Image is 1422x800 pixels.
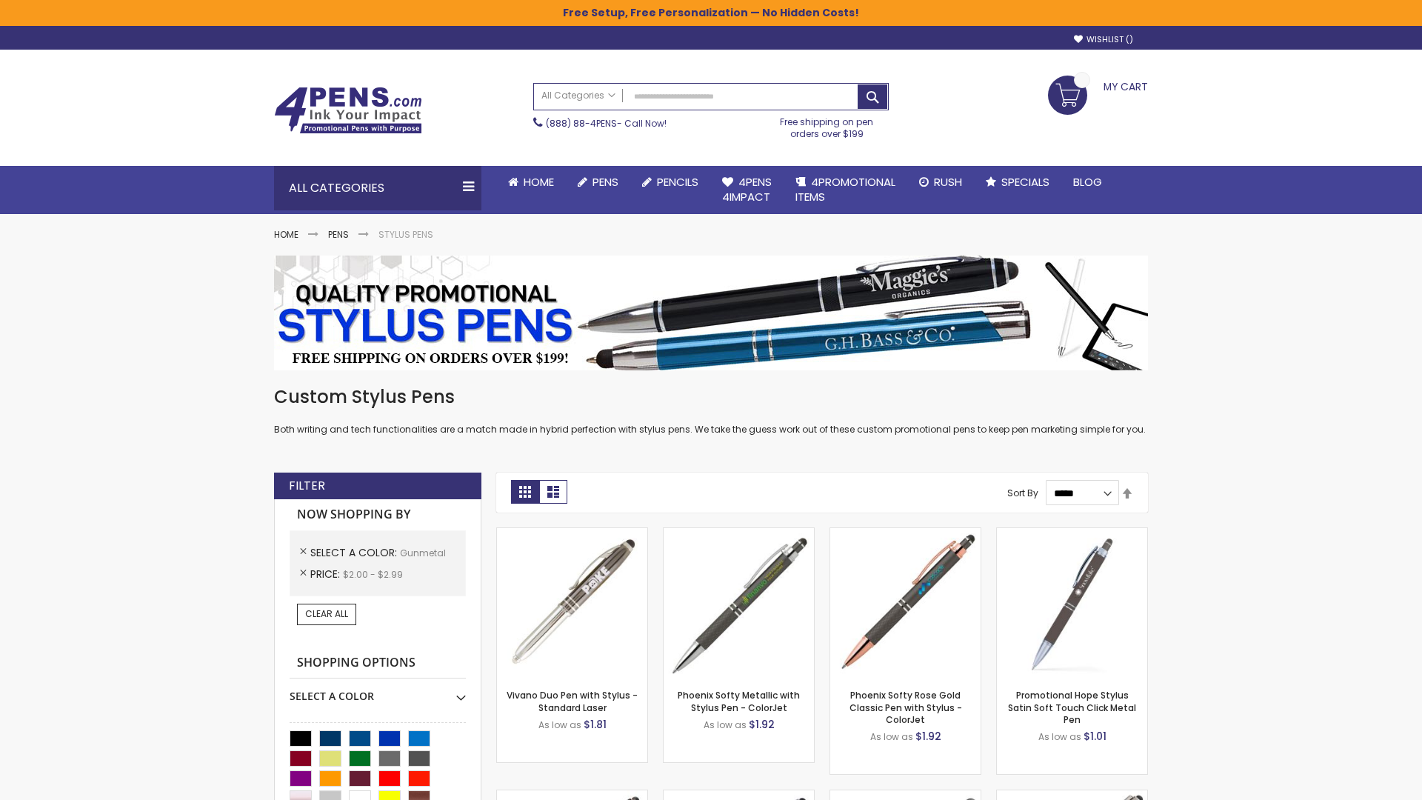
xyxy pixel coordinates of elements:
a: Home [496,166,566,199]
a: Rush [907,166,974,199]
a: Phoenix Softy Metallic with Stylus Pen - ColorJet-Gunmetal [664,527,814,540]
img: Promotional Hope Stylus Satin Soft Touch Click Metal Pen-Gunmetal [997,528,1147,679]
span: As low as [1038,730,1081,743]
span: As low as [538,719,581,731]
a: Blog [1061,166,1114,199]
a: Phoenix Softy Rose Gold Classic Pen with Stylus - ColorJet-Gunmetal [830,527,981,540]
span: $1.92 [915,729,941,744]
strong: Stylus Pens [378,228,433,241]
span: Blog [1073,174,1102,190]
span: 4Pens 4impact [722,174,772,204]
div: Select A Color [290,679,466,704]
a: (888) 88-4PENS [546,117,617,130]
a: Vivano Duo Pen with Stylus - Standard Laser-Gunmetal [497,527,647,540]
a: Promotional Hope Stylus Satin Soft Touch Click Metal Pen [1008,689,1136,725]
span: $1.92 [749,717,775,732]
strong: Shopping Options [290,647,466,679]
a: Wishlist [1074,34,1133,45]
span: $1.81 [584,717,607,732]
h1: Custom Stylus Pens [274,385,1148,409]
a: Promotional Hope Stylus Satin Soft Touch Click Metal Pen-Gunmetal [997,527,1147,540]
img: Vivano Duo Pen with Stylus - Standard Laser-Gunmetal [497,528,647,679]
a: Vivano Duo Pen with Stylus - Standard Laser [507,689,638,713]
span: 4PROMOTIONAL ITEMS [795,174,895,204]
div: Both writing and tech functionalities are a match made in hybrid perfection with stylus pens. We ... [274,385,1148,436]
span: Pencils [657,174,698,190]
img: Phoenix Softy Rose Gold Classic Pen with Stylus - ColorJet-Gunmetal [830,528,981,679]
strong: Grid [511,480,539,504]
span: Rush [934,174,962,190]
span: Gunmetal [400,547,446,559]
img: Phoenix Softy Metallic with Stylus Pen - ColorJet-Gunmetal [664,528,814,679]
span: $2.00 - $2.99 [343,568,403,581]
strong: Now Shopping by [290,499,466,530]
span: Pens [592,174,618,190]
strong: Filter [289,478,325,494]
a: Phoenix Softy Metallic with Stylus Pen - ColorJet [678,689,800,713]
a: Pens [566,166,630,199]
span: Clear All [305,607,348,620]
a: Home [274,228,298,241]
span: Select A Color [310,545,400,560]
span: Specials [1001,174,1049,190]
img: 4Pens Custom Pens and Promotional Products [274,87,422,134]
img: Stylus Pens [274,256,1148,370]
a: 4PROMOTIONALITEMS [784,166,907,214]
a: Phoenix Softy Rose Gold Classic Pen with Stylus - ColorJet [849,689,962,725]
span: Price [310,567,343,581]
span: Home [524,174,554,190]
a: All Categories [534,84,623,108]
div: Free shipping on pen orders over $199 [765,110,889,140]
a: Specials [974,166,1061,199]
a: Pencils [630,166,710,199]
a: Clear All [297,604,356,624]
span: All Categories [541,90,615,101]
a: Pens [328,228,349,241]
span: $1.01 [1084,729,1106,744]
label: Sort By [1007,487,1038,499]
span: - Call Now! [546,117,667,130]
span: As low as [704,719,747,731]
span: As low as [870,730,913,743]
a: 4Pens4impact [710,166,784,214]
div: All Categories [274,166,481,210]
